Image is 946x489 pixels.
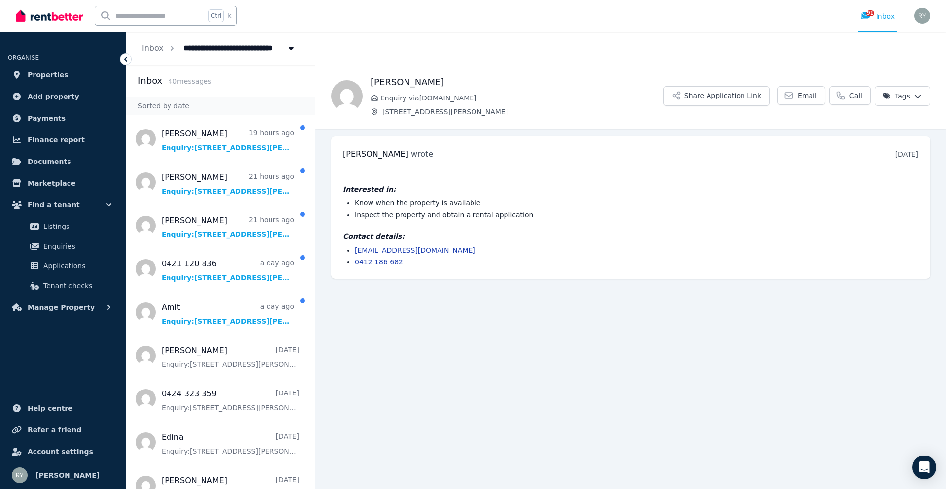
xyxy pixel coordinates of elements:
[28,446,93,457] span: Account settings
[895,150,918,158] time: [DATE]
[331,80,363,112] img: Veronica
[777,86,825,105] a: Email
[8,108,118,128] a: Payments
[28,69,68,81] span: Properties
[860,11,895,21] div: Inbox
[411,149,433,159] span: wrote
[355,210,918,220] li: Inspect the property and obtain a rental application
[43,240,110,252] span: Enquiries
[162,301,294,326] a: Amita day agoEnquiry:[STREET_ADDRESS][PERSON_NAME].
[912,456,936,479] div: Open Intercom Messenger
[126,32,312,65] nav: Breadcrumb
[35,469,100,481] span: [PERSON_NAME]
[875,86,930,106] button: Tags
[162,345,299,369] a: [PERSON_NAME][DATE]Enquiry:[STREET_ADDRESS][PERSON_NAME].
[380,93,663,103] span: Enquiry via [DOMAIN_NAME]
[8,398,118,418] a: Help centre
[43,260,110,272] span: Applications
[228,12,231,20] span: k
[798,91,817,100] span: Email
[28,91,79,102] span: Add property
[28,112,66,124] span: Payments
[162,171,294,196] a: [PERSON_NAME]21 hours agoEnquiry:[STREET_ADDRESS][PERSON_NAME].
[162,215,294,239] a: [PERSON_NAME]21 hours agoEnquiry:[STREET_ADDRESS][PERSON_NAME].
[8,173,118,193] a: Marketplace
[829,86,871,105] a: Call
[12,217,114,236] a: Listings
[8,152,118,171] a: Documents
[28,199,80,211] span: Find a tenant
[16,8,83,23] img: RentBetter
[8,54,39,61] span: ORGANISE
[8,442,118,461] a: Account settings
[8,420,118,440] a: Refer a friend
[343,149,408,159] span: [PERSON_NAME]
[343,184,918,194] h4: Interested in:
[355,246,475,254] a: [EMAIL_ADDRESS][DOMAIN_NAME]
[883,91,910,101] span: Tags
[355,258,403,266] a: 0412 186 682
[138,74,162,88] h2: Inbox
[343,231,918,241] h4: Contact details:
[371,75,663,89] h1: [PERSON_NAME]
[28,301,95,313] span: Manage Property
[142,43,164,53] a: Inbox
[162,128,294,153] a: [PERSON_NAME]19 hours agoEnquiry:[STREET_ADDRESS][PERSON_NAME].
[168,77,211,85] span: 40 message s
[28,134,85,146] span: Finance report
[162,258,294,283] a: 0421 120 836a day agoEnquiry:[STREET_ADDRESS][PERSON_NAME].
[849,91,862,100] span: Call
[12,467,28,483] img: Richard Yong
[382,107,663,117] span: [STREET_ADDRESS][PERSON_NAME]
[162,431,299,456] a: Edina[DATE]Enquiry:[STREET_ADDRESS][PERSON_NAME].
[28,424,81,436] span: Refer a friend
[914,8,930,24] img: Richard Yong
[8,65,118,85] a: Properties
[8,297,118,317] button: Manage Property
[126,97,315,115] div: Sorted by date
[162,388,299,413] a: 0424 323 359[DATE]Enquiry:[STREET_ADDRESS][PERSON_NAME].
[12,256,114,276] a: Applications
[8,195,118,215] button: Find a tenant
[355,198,918,208] li: Know when the property is available
[12,276,114,295] a: Tenant checks
[208,9,224,22] span: Ctrl
[8,87,118,106] a: Add property
[28,156,71,167] span: Documents
[43,280,110,292] span: Tenant checks
[8,130,118,150] a: Finance report
[663,86,770,106] button: Share Application Link
[43,221,110,232] span: Listings
[12,236,114,256] a: Enquiries
[28,177,75,189] span: Marketplace
[866,10,874,16] span: 91
[28,402,73,414] span: Help centre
